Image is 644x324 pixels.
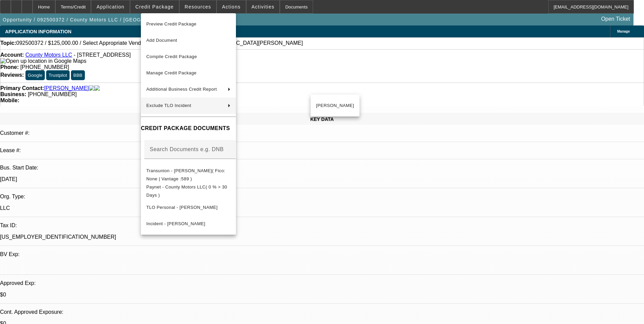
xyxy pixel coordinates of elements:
[316,102,354,110] span: [PERSON_NAME]
[146,205,218,210] span: TLO Personal - [PERSON_NAME]
[146,54,197,59] span: Compile Credit Package
[146,87,217,92] span: Additional Business Credit Report
[150,146,224,152] mat-label: Search Documents e.g. DNB
[146,103,191,108] span: Exclude TLO Incident
[146,70,197,75] span: Manage Credit Package
[146,184,227,198] span: Paynet - County Motors LLC( 0 % > 30 Days )
[141,124,236,132] h4: CREDIT PACKAGE DOCUMENTS
[146,21,197,26] span: Preview Credit Package
[146,38,177,43] span: Add Document
[141,216,236,232] button: Incident - Jackson, Robert
[141,167,236,183] button: Transunion - Jackson, Robert( Fico: None | Vantage :589 )
[141,183,236,199] button: Paynet - County Motors LLC( 0 % > 30 Days )
[146,168,225,181] span: Transunion - [PERSON_NAME]( Fico: None | Vantage :589 )
[141,199,236,216] button: TLO Personal - Jackson, Robert
[146,221,205,226] span: Incident - [PERSON_NAME]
